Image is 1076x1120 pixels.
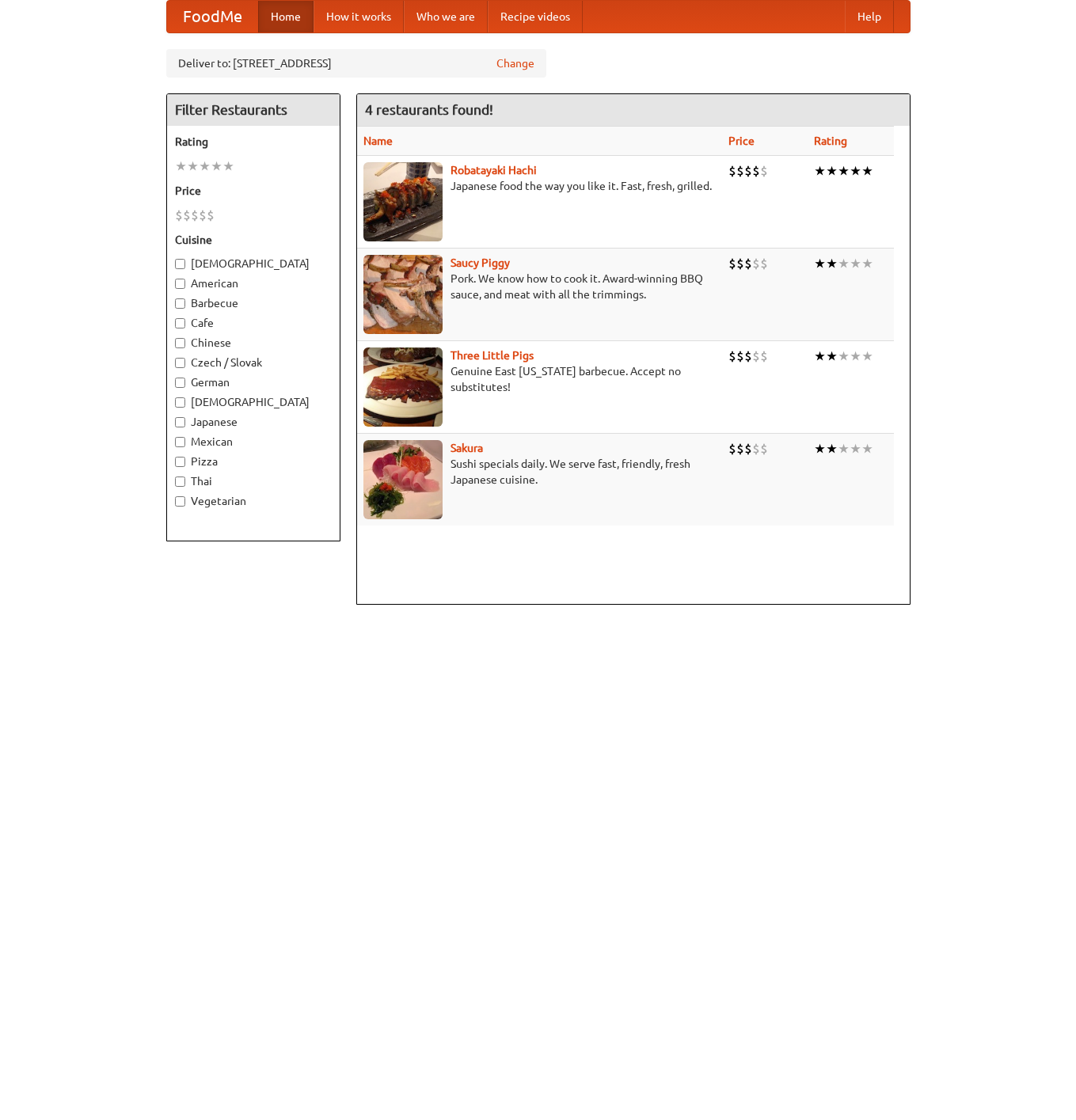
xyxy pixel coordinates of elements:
img: robatayaki.jpg [363,162,443,241]
li: $ [736,162,744,180]
li: $ [744,255,752,272]
label: Vegetarian [175,493,332,509]
label: Cafe [175,315,332,331]
li: ★ [861,440,873,457]
li: $ [752,440,760,457]
input: Czech / Slovak [175,358,185,368]
li: ★ [850,440,861,457]
li: ★ [838,347,850,365]
ng-pluralize: 4 restaurants found! [365,102,493,117]
p: Sushi specials daily. We serve fast, friendly, fresh Japanese cuisine. [363,456,717,488]
li: ★ [199,158,211,175]
a: Who we are [404,1,488,32]
li: $ [744,440,752,457]
a: Name [363,135,393,147]
li: $ [199,207,207,224]
label: Pizza [175,454,332,469]
input: American [175,279,185,289]
li: ★ [814,255,826,272]
li: $ [760,347,768,365]
li: $ [736,440,744,457]
p: Pork. We know how to cook it. Award-winning BBQ sauce, and meat with all the trimmings. [363,271,717,302]
li: $ [728,255,736,272]
li: $ [728,162,736,180]
h5: Cuisine [175,232,332,248]
li: ★ [814,347,826,365]
a: Home [258,1,314,32]
li: $ [728,440,736,457]
li: ★ [838,255,850,272]
li: $ [191,207,199,224]
label: Chinese [175,335,332,351]
input: Thai [175,476,185,487]
input: Pizza [175,457,185,467]
li: ★ [187,158,199,175]
li: ★ [850,347,861,365]
li: ★ [861,347,873,365]
li: $ [760,255,768,272]
li: ★ [838,162,850,180]
h5: Price [175,183,332,199]
li: ★ [838,440,850,457]
p: Japanese food the way you like it. Fast, fresh, grilled. [363,178,717,194]
a: Three Little Pigs [451,349,534,362]
input: Barbecue [175,298,185,309]
input: Mexican [175,437,185,447]
h5: Rating [175,134,332,150]
li: ★ [861,162,873,180]
li: $ [207,207,215,224]
li: $ [744,162,752,180]
p: Genuine East [US_STATE] barbecue. Accept no substitutes! [363,363,717,395]
h4: Filter Restaurants [167,94,340,126]
li: $ [728,347,736,365]
a: FoodMe [167,1,258,32]
li: ★ [175,158,187,175]
img: saucy.jpg [363,255,443,334]
a: Help [845,1,894,32]
a: Price [728,135,755,147]
label: German [175,374,332,390]
a: How it works [314,1,404,32]
a: Saucy Piggy [451,256,510,269]
label: Thai [175,473,332,489]
input: Cafe [175,318,185,328]
li: ★ [850,255,861,272]
li: $ [752,255,760,272]
label: [DEMOGRAPHIC_DATA] [175,394,332,410]
li: ★ [861,255,873,272]
li: $ [760,162,768,180]
li: $ [760,440,768,457]
li: ★ [211,158,222,175]
a: Rating [814,135,847,147]
li: $ [744,347,752,365]
label: Czech / Slovak [175,355,332,370]
li: $ [736,347,744,365]
input: Japanese [175,417,185,427]
li: ★ [826,255,838,272]
li: ★ [826,162,838,180]
li: $ [752,162,760,180]
li: ★ [814,162,826,180]
label: [DEMOGRAPHIC_DATA] [175,256,332,271]
li: $ [175,207,183,224]
a: Robatayaki Hachi [451,164,537,177]
a: Recipe videos [488,1,583,32]
li: ★ [850,162,861,180]
input: Vegetarian [175,496,185,507]
label: Japanese [175,414,332,430]
li: ★ [814,440,826,457]
label: Mexican [175,434,332,450]
li: $ [752,347,760,365]
li: ★ [826,347,838,365]
li: $ [183,207,191,224]
img: littlepigs.jpg [363,347,443,427]
li: $ [736,255,744,272]
label: American [175,275,332,291]
img: sakura.jpg [363,440,443,519]
a: Change [496,55,534,71]
a: Sakura [451,442,483,454]
label: Barbecue [175,295,332,311]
